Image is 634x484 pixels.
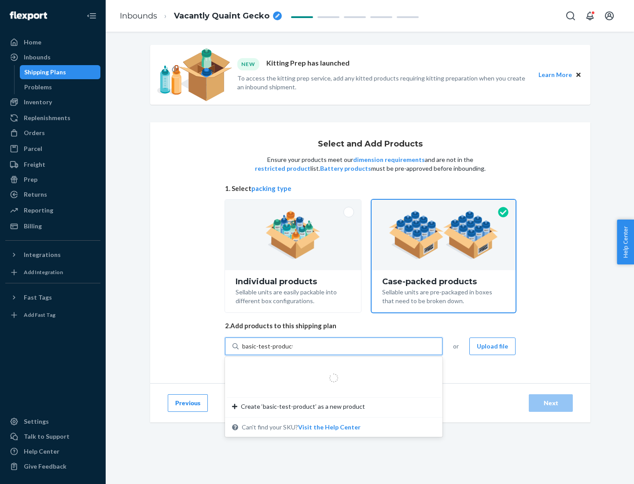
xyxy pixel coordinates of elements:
[353,155,425,164] button: dimension requirements
[20,80,101,94] a: Problems
[24,144,42,153] div: Parcel
[24,83,52,92] div: Problems
[5,35,100,49] a: Home
[24,190,47,199] div: Returns
[601,7,618,25] button: Open account menu
[236,286,350,305] div: Sellable units are easily packable into different box configurations.
[5,126,100,140] a: Orders
[241,402,365,411] span: Create ‘basic-test-product’ as a new product
[536,399,565,407] div: Next
[318,140,423,149] h1: Select and Add Products
[254,155,487,173] p: Ensure your products meet our and are not in the list. must be pre-approved before inbounding.
[265,211,321,259] img: individual-pack.facf35554cb0f1810c75b2bd6df2d64e.png
[255,164,310,173] button: restricted product
[617,220,634,264] button: Help Center
[5,429,100,444] a: Talk to Support
[168,394,208,412] button: Previous
[5,50,100,64] a: Inbounds
[5,290,100,304] button: Fast Tags
[174,11,269,22] span: Vacantly Quaint Gecko
[5,158,100,172] a: Freight
[24,128,45,137] div: Orders
[538,70,572,80] button: Learn More
[24,222,42,231] div: Billing
[5,111,100,125] a: Replenishments
[24,175,37,184] div: Prep
[382,286,505,305] div: Sellable units are pre-packaged in boxes that need to be broken down.
[574,70,583,80] button: Close
[24,53,51,62] div: Inbounds
[24,462,66,471] div: Give Feedback
[24,114,70,122] div: Replenishments
[320,164,371,173] button: Battery products
[389,211,498,259] img: case-pack.59cecea509d18c883b923b81aeac6d0b.png
[5,308,100,322] a: Add Fast Tag
[24,432,70,441] div: Talk to Support
[10,11,47,20] img: Flexport logo
[382,277,505,286] div: Case-packed products
[225,321,516,330] span: 2. Add products to this shipping plan
[24,268,63,276] div: Add Integration
[24,447,59,456] div: Help Center
[24,206,53,215] div: Reporting
[236,277,350,286] div: Individual products
[120,11,157,21] a: Inbounds
[5,187,100,202] a: Returns
[237,74,531,92] p: To access the kitting prep service, add any kitted products requiring kitting preparation when yo...
[24,311,55,319] div: Add Fast Tag
[5,414,100,429] a: Settings
[5,95,100,109] a: Inventory
[24,160,45,169] div: Freight
[24,250,61,259] div: Integrations
[225,184,516,193] span: 1. Select
[5,219,100,233] a: Billing
[266,58,350,70] p: Kitting Prep has launched
[5,265,100,279] a: Add Integration
[5,142,100,156] a: Parcel
[113,3,289,29] ol: breadcrumbs
[469,337,516,355] button: Upload file
[529,394,573,412] button: Next
[453,342,459,351] span: or
[5,172,100,187] a: Prep
[5,248,100,262] button: Integrations
[5,203,100,217] a: Reporting
[5,459,100,473] button: Give Feedback
[24,417,49,426] div: Settings
[581,7,599,25] button: Open notifications
[20,65,101,79] a: Shipping Plans
[562,7,579,25] button: Open Search Box
[237,58,259,70] div: NEW
[24,293,52,302] div: Fast Tags
[24,68,66,77] div: Shipping Plans
[24,98,52,106] div: Inventory
[242,342,293,351] input: Create ‘basic-test-product’ as a new productCan't find your SKU?Visit the Help Center
[242,423,361,432] span: Can't find your SKU?
[298,423,361,432] button: Create ‘basic-test-product’ as a new productCan't find your SKU?
[251,184,291,193] button: packing type
[83,7,100,25] button: Close Navigation
[24,38,41,47] div: Home
[5,444,100,458] a: Help Center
